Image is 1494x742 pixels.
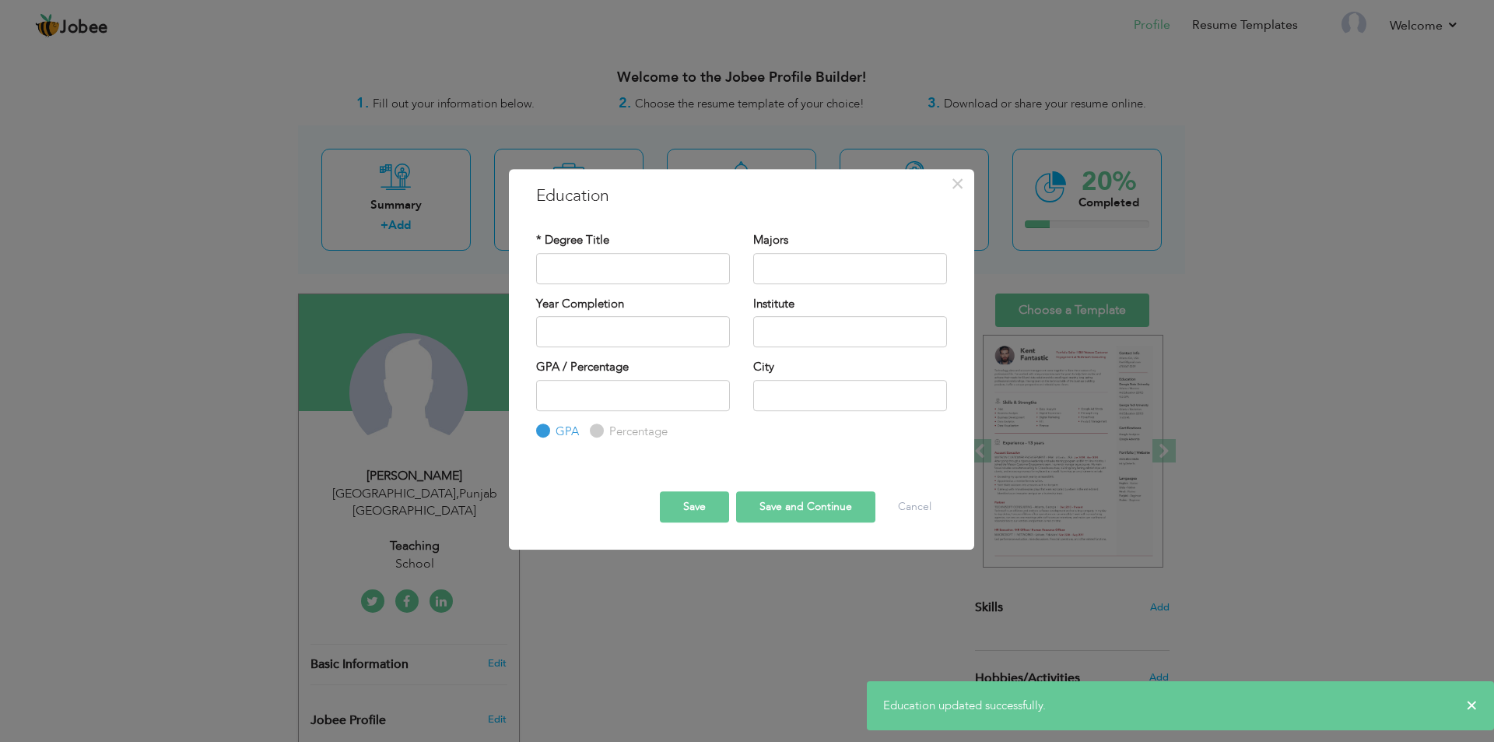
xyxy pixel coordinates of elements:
label: GPA [552,424,579,440]
label: Majors [753,232,788,248]
button: Save [660,491,729,522]
h3: Education [536,185,947,208]
label: GPA / Percentage [536,359,629,375]
label: * Degree Title [536,232,609,248]
button: Close [945,171,970,196]
span: Education updated successfully. [883,698,1046,713]
label: City [753,359,774,375]
label: Year Completion [536,296,624,312]
span: × [1466,698,1478,713]
label: Percentage [605,424,668,440]
button: Save and Continue [736,491,875,522]
span: × [951,170,964,198]
label: Institute [753,296,794,312]
button: Cancel [882,491,947,522]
